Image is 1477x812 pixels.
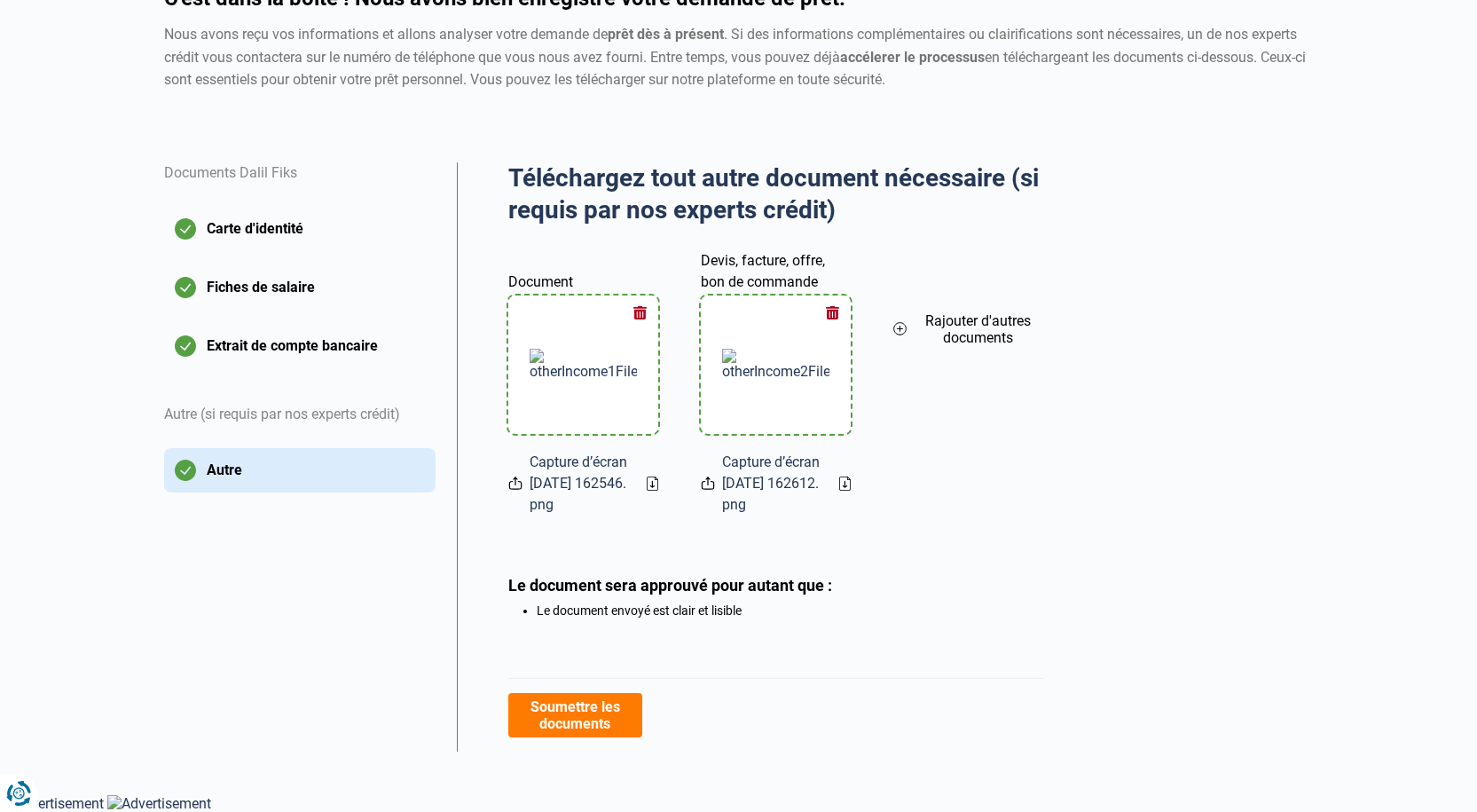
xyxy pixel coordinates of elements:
[914,312,1042,346] span: Rajouter d'autres documents
[537,603,1043,618] li: Le document envoyé est clair et lisible
[722,349,829,380] img: otherIncome2File
[530,349,637,380] img: otherIncome1File
[530,452,632,516] span: Capture d’écran [DATE] 162546.png
[608,26,724,43] strong: prêt dès à présent
[164,265,436,310] button: Fiches de salaire
[722,452,825,516] span: Capture d’écran [DATE] 162612.png
[107,795,211,812] img: Advertisement
[164,382,436,448] div: Autre (si requis par nos experts crédit)
[164,23,1314,91] div: Nous avons reçu vos informations et allons analyser votre demande de . Si des informations complé...
[164,324,436,368] button: Extrait de compte bancaire
[508,162,1043,227] h2: Téléchargez tout autre document nécessaire (si requis par nos experts crédit)
[508,693,642,737] button: Soumettre les documents
[164,448,436,493] button: Autre
[839,477,851,491] a: Download
[508,576,1043,595] div: Le document sera approuvé pour autant que :
[164,162,436,207] div: Documents Dalil Fiks
[701,248,851,293] label: Devis, facture, offre, bon de commande
[508,248,658,293] label: Document
[647,477,658,491] a: Download
[840,49,985,66] strong: accélerer le processus
[893,248,1043,411] button: Rajouter d'autres documents
[164,207,436,251] button: Carte d'identité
